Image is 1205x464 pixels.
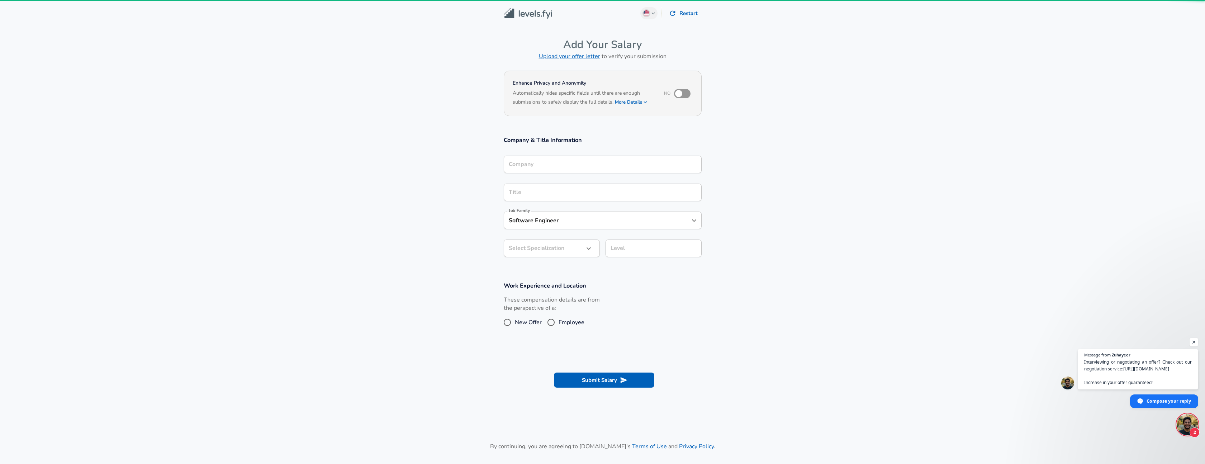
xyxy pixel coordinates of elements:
input: Software Engineer [507,187,698,198]
h6: Automatically hides specific fields until there are enough submissions to safely display the full... [513,89,654,107]
span: Interviewing or negotiating an offer? Check out our negotiation service: Increase in your offer g... [1084,359,1192,386]
div: Open chat [1177,414,1198,435]
button: Open [689,216,699,226]
input: L3 [609,243,698,254]
h6: to verify your submission [504,51,702,61]
a: Terms of Use [632,442,667,450]
span: Message from [1084,353,1111,357]
button: Submit Salary [554,373,654,388]
h4: Enhance Privacy and Anonymity [513,80,654,87]
input: Software Engineer [507,215,688,226]
span: Compose your reply [1147,395,1191,407]
h3: Company & Title Information [504,136,702,144]
button: English (US) [640,7,658,19]
span: 2 [1190,427,1200,437]
span: New Offer [515,318,542,327]
label: Job Family [509,208,530,213]
img: English (US) [644,10,649,16]
h3: Work Experience and Location [504,281,702,290]
span: No [664,90,670,96]
button: More Details [615,97,648,107]
a: Privacy Policy [679,442,714,450]
input: Google [507,159,698,170]
button: Restart [666,6,702,21]
img: Levels.fyi [504,8,552,19]
a: Upload your offer letter [539,52,600,60]
label: These compensation details are from the perspective of a: [504,296,600,312]
span: Zuhayeer [1112,353,1130,357]
h4: Add Your Salary [504,38,702,51]
span: Employee [559,318,584,327]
